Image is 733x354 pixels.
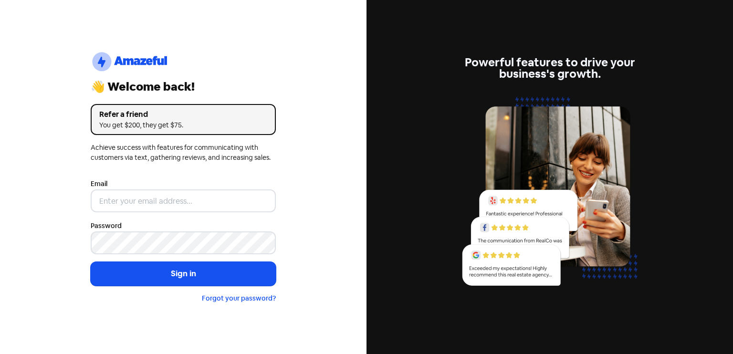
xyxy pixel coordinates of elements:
[457,57,642,80] div: Powerful features to drive your business's growth.
[99,120,267,130] div: You get $200, they get $75.
[99,109,267,120] div: Refer a friend
[91,221,122,231] label: Password
[91,143,276,163] div: Achieve success with features for communicating with customers via text, gathering reviews, and i...
[91,179,107,189] label: Email
[457,91,642,297] img: reviews
[202,294,276,302] a: Forgot your password?
[91,81,276,93] div: 👋 Welcome back!
[91,262,276,286] button: Sign in
[91,189,276,212] input: Enter your email address...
